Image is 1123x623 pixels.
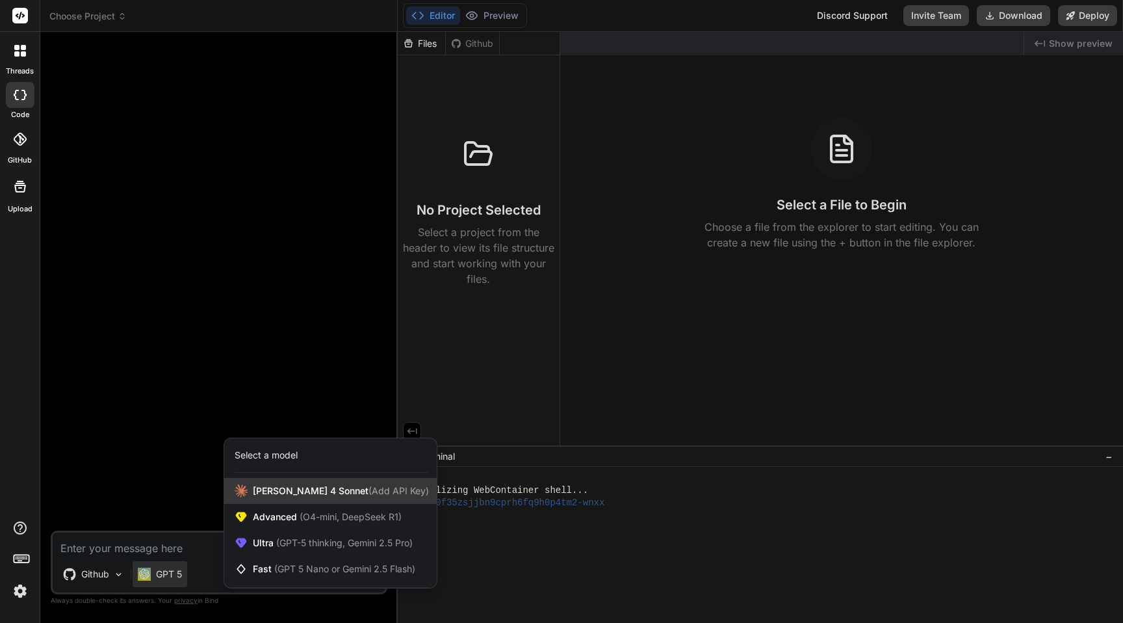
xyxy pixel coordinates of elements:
[297,511,402,522] span: (O4-mini, DeepSeek R1)
[8,204,32,215] label: Upload
[11,109,29,120] label: code
[235,449,298,462] div: Select a model
[253,510,402,524] span: Advanced
[253,484,429,497] span: [PERSON_NAME] 4 Sonnet
[253,537,413,550] span: Ultra
[368,485,429,496] span: (Add API Key)
[253,563,415,576] span: Fast
[274,537,413,548] span: (GPT-5 thinking, Gemini 2.5 Pro)
[9,580,31,602] img: settings
[8,155,32,166] label: GitHub
[6,66,34,77] label: threads
[274,563,415,574] span: (GPT 5 Nano or Gemini 2.5 Flash)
